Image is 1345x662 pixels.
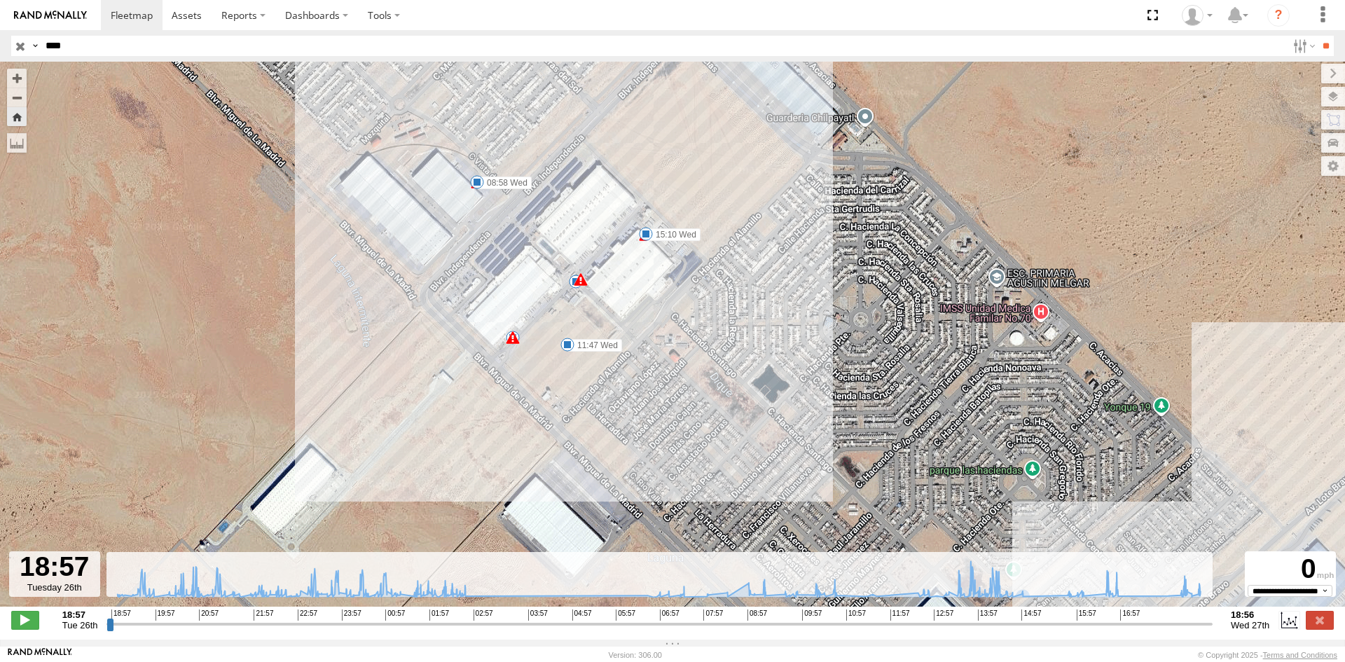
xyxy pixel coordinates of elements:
label: Close [1306,611,1334,629]
div: 25 [639,228,653,242]
i: ? [1267,4,1290,27]
span: Tue 26th Aug 2025 [62,620,98,630]
span: 18:57 [111,609,131,621]
div: 24 [574,273,588,287]
span: 07:57 [703,609,723,621]
div: 69 [506,331,520,345]
span: 01:57 [429,609,449,621]
span: 08:57 [747,609,767,621]
span: 05:57 [616,609,635,621]
span: 13:57 [978,609,998,621]
label: 08:58 Wed [477,177,532,189]
span: 15:57 [1077,609,1096,621]
button: Zoom Home [7,107,27,126]
span: 02:57 [474,609,493,621]
span: 04:57 [572,609,592,621]
label: Map Settings [1321,156,1345,176]
span: 19:57 [156,609,175,621]
img: rand-logo.svg [14,11,87,20]
span: 09:57 [802,609,822,621]
a: Visit our Website [8,648,72,662]
div: 11 [569,275,583,289]
span: 06:57 [660,609,680,621]
span: 11:57 [890,609,910,621]
span: 22:57 [298,609,317,621]
label: Measure [7,133,27,153]
span: 14:57 [1021,609,1041,621]
div: 0 [1247,553,1334,585]
button: Zoom out [7,88,27,107]
label: Search Filter Options [1288,36,1318,56]
strong: 18:56 [1231,609,1269,620]
a: Terms and Conditions [1263,651,1337,659]
span: 16:57 [1120,609,1140,621]
strong: 18:57 [62,609,98,620]
span: 03:57 [528,609,548,621]
label: Play/Stop [11,611,39,629]
span: 21:57 [254,609,273,621]
span: 23:57 [342,609,361,621]
span: 00:57 [385,609,405,621]
div: Roberto Garcia [1177,5,1218,26]
span: Wed 27th Aug 2025 [1231,620,1269,630]
div: © Copyright 2025 - [1198,651,1337,659]
span: 10:57 [846,609,866,621]
span: 20:57 [199,609,219,621]
label: Search Query [29,36,41,56]
label: 11:47 Wed [567,339,622,352]
label: 15:10 Wed [646,228,701,241]
span: 12:57 [934,609,953,621]
div: Version: 306.00 [609,651,662,659]
button: Zoom in [7,69,27,88]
